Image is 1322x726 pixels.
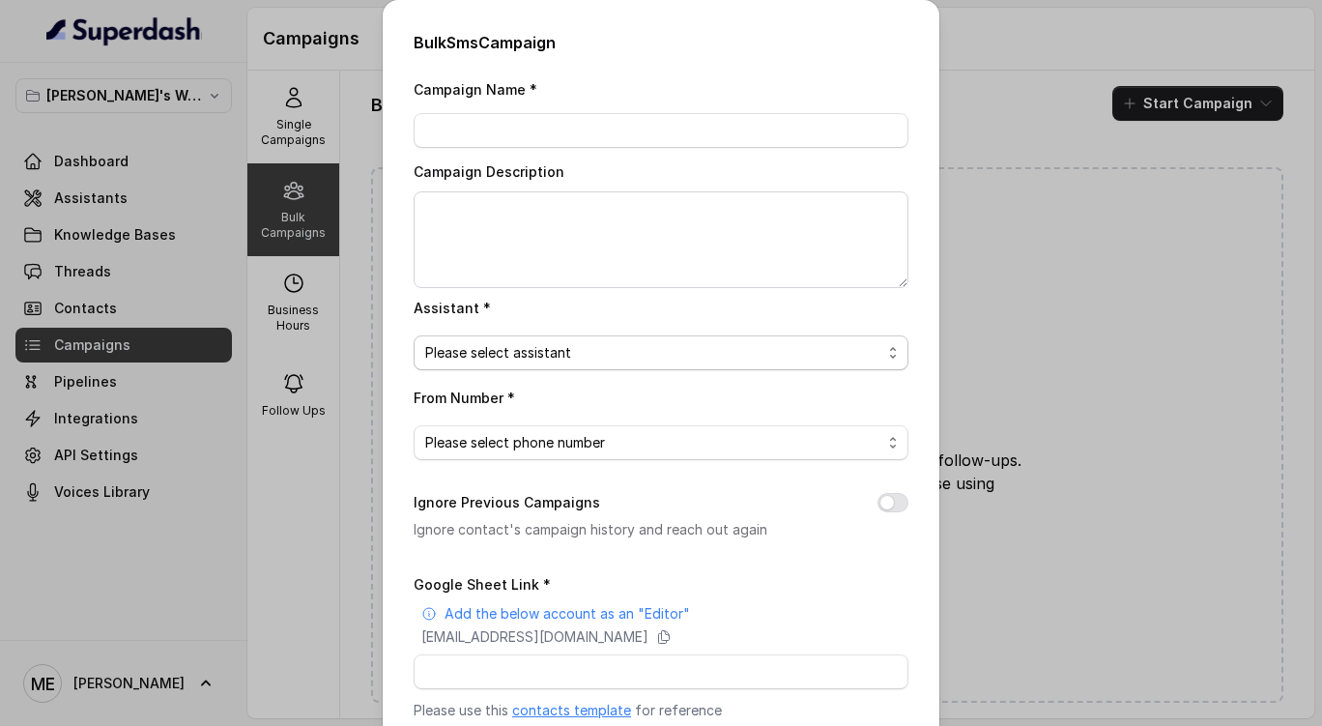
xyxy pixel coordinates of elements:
[414,491,600,514] label: Ignore Previous Campaigns
[414,425,908,460] button: Please select phone number
[425,341,881,364] span: Please select assistant
[414,518,847,541] p: Ignore contact's campaign history and reach out again
[414,81,537,98] label: Campaign Name *
[512,702,631,718] a: contacts template
[414,335,908,370] button: Please select assistant
[425,431,881,454] span: Please select phone number
[414,31,908,54] h2: Bulk Sms Campaign
[421,627,648,647] p: [EMAIL_ADDRESS][DOMAIN_NAME]
[445,604,690,624] p: Add the below account as an "Editor"
[414,701,908,720] p: Please use this for reference
[414,163,564,180] label: Campaign Description
[414,390,515,406] label: From Number *
[414,576,551,593] label: Google Sheet Link *
[414,300,491,316] label: Assistant *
